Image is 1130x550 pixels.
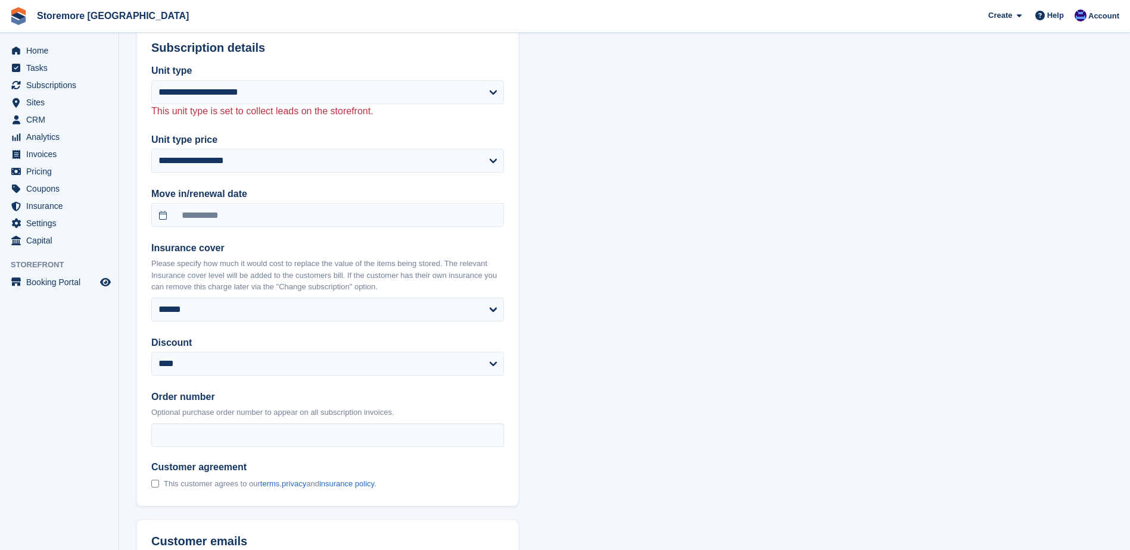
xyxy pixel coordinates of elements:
[6,111,113,128] a: menu
[164,479,376,489] span: This customer agrees to our , and .
[319,479,374,488] a: insurance policy
[151,461,376,473] span: Customer agreement
[98,275,113,289] a: Preview store
[151,258,504,293] p: Please specify how much it would cost to replace the value of the items being stored. The relevan...
[26,232,98,249] span: Capital
[151,535,504,548] h2: Customer emails
[151,241,504,255] label: Insurance cover
[151,480,159,487] input: Customer agreement This customer agrees to ourterms,privacyandinsurance policy.
[988,10,1012,21] span: Create
[26,129,98,145] span: Analytics
[151,336,504,350] label: Discount
[6,94,113,111] a: menu
[6,198,113,214] a: menu
[26,94,98,111] span: Sites
[151,104,504,118] p: This unit type is set to collect leads on the storefront.
[151,41,504,55] h2: Subscription details
[1075,10,1087,21] img: Angela
[6,163,113,180] a: menu
[6,232,113,249] a: menu
[26,60,98,76] span: Tasks
[1047,10,1064,21] span: Help
[26,42,98,59] span: Home
[11,259,119,271] span: Storefront
[260,479,280,488] a: terms
[6,77,113,93] a: menu
[151,187,504,201] label: Move in/renewal date
[6,129,113,145] a: menu
[26,215,98,232] span: Settings
[1088,10,1119,22] span: Account
[6,215,113,232] a: menu
[151,64,504,78] label: Unit type
[26,111,98,128] span: CRM
[6,180,113,197] a: menu
[26,274,98,290] span: Booking Portal
[151,390,504,404] label: Order number
[6,60,113,76] a: menu
[10,7,27,25] img: stora-icon-8386f47178a22dfd0bd8f6a31ec36ba5ce8667c1dd55bd0f319d3a0aa187defe.svg
[151,407,504,418] p: Optional purchase order number to appear on all subscription invoices.
[32,6,194,26] a: Storemore [GEOGRAPHIC_DATA]
[26,77,98,93] span: Subscriptions
[26,146,98,162] span: Invoices
[6,146,113,162] a: menu
[26,198,98,214] span: Insurance
[26,180,98,197] span: Coupons
[6,42,113,59] a: menu
[282,479,306,488] a: privacy
[26,163,98,180] span: Pricing
[6,274,113,290] a: menu
[151,133,504,147] label: Unit type price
